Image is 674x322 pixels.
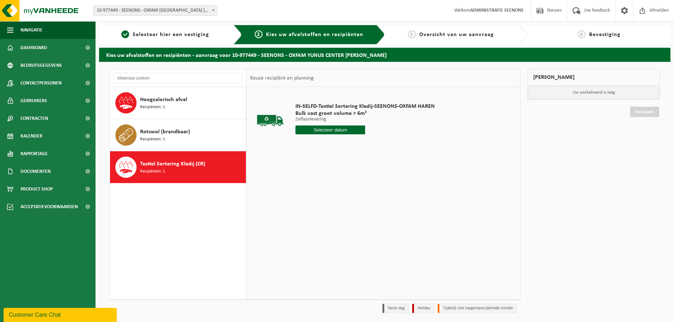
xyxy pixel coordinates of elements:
[140,104,165,111] span: Recipiënten: 1
[21,110,48,127] span: Contracten
[589,32,621,37] span: Bevestiging
[419,32,494,37] span: Overzicht van uw aanvraag
[110,87,246,119] button: Hoogcalorisch afval Recipiënten: 1
[21,180,53,198] span: Product Shop
[21,39,47,57] span: Dashboard
[133,32,209,37] span: Selecteer hier een vestiging
[630,107,659,117] a: Doorgaan
[94,6,217,16] span: 10-977449 - SEENONS - OXFAM YUNUS CENTER HAREN - HAREN
[140,95,187,104] span: Hoogcalorisch afval
[21,127,42,145] span: Kalender
[110,119,246,151] button: Rotswol (brandbaar) Recipiënten: 1
[382,304,409,313] li: Vaste dag
[21,57,62,74] span: Bedrijfsgegevens
[21,198,78,216] span: Acceptatievoorwaarden
[21,74,62,92] span: Contactpersonen
[140,128,190,136] span: Rotswol (brandbaar)
[295,125,365,134] input: Selecteer datum
[99,48,670,62] h2: Kies uw afvalstoffen en recipiënten - aanvraag voor 10-977449 - SEENONS - OXFAM YUNUS CENTER [PER...
[247,69,317,87] div: Keuze recipiënt en planning
[528,86,659,99] p: Uw winkelmand is leeg
[578,30,586,38] span: 4
[266,32,363,37] span: Kies uw afvalstoffen en recipiënten
[121,30,129,38] span: 1
[295,110,435,117] span: Bulk vast groot volume > 6m³
[21,163,51,180] span: Documenten
[408,30,416,38] span: 3
[4,306,118,322] iframe: chat widget
[295,103,435,110] span: IN-SELFD-Textiel Sortering Kledij-SEENONS-OXFAM HAREN
[21,21,42,39] span: Navigatie
[528,69,660,86] div: [PERSON_NAME]
[114,73,243,83] input: Materiaal zoeken
[438,304,517,313] li: Tijdelijk niet toegestaan/période limitée
[93,5,217,16] span: 10-977449 - SEENONS - OXFAM YUNUS CENTER HAREN - HAREN
[140,168,165,175] span: Recipiënten: 1
[103,30,228,39] a: 1Selecteer hier een vestiging
[295,117,435,122] p: Zelfaanlevering
[412,304,434,313] li: Holiday
[140,160,205,168] span: Textiel Sortering Kledij (CR)
[140,136,165,143] span: Recipiënten: 1
[21,92,47,110] span: Gebruikers
[110,151,246,183] button: Textiel Sortering Kledij (CR) Recipiënten: 1
[470,8,524,13] strong: ADMINISTRATIE SEENONS
[21,145,48,163] span: Rapportage
[255,30,263,38] span: 2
